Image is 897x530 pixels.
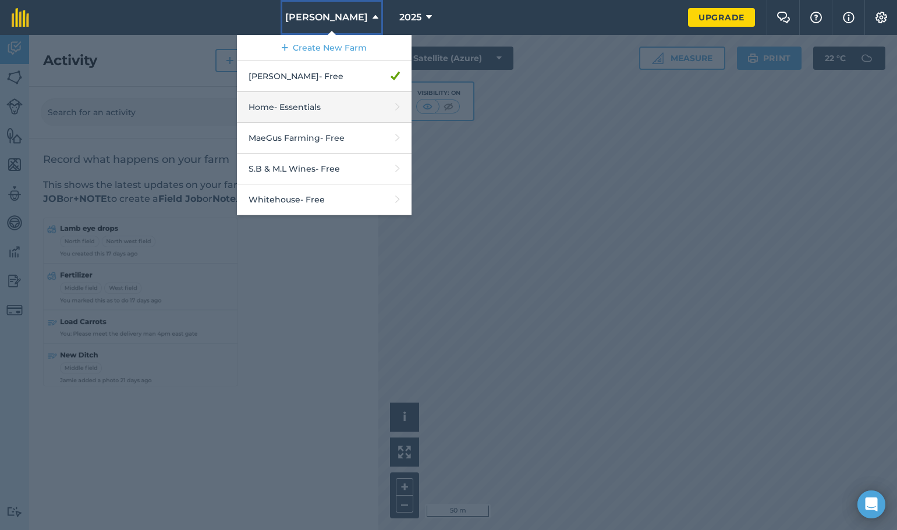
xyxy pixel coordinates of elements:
[237,123,412,154] a: MaeGus Farming- Free
[399,10,421,24] span: 2025
[777,12,790,23] img: Two speech bubbles overlapping with the left bubble in the forefront
[237,35,412,61] a: Create New Farm
[874,12,888,23] img: A cog icon
[12,8,29,27] img: fieldmargin Logo
[237,92,412,123] a: Home- Essentials
[237,61,412,92] a: [PERSON_NAME]- Free
[843,10,855,24] img: svg+xml;base64,PHN2ZyB4bWxucz0iaHR0cDovL3d3dy53My5vcmcvMjAwMC9zdmciIHdpZHRoPSIxNyIgaGVpZ2h0PSIxNy...
[857,490,885,518] div: Open Intercom Messenger
[809,12,823,23] img: A question mark icon
[237,154,412,184] a: S.B & M.L Wines- Free
[285,10,368,24] span: [PERSON_NAME]
[688,8,755,27] a: Upgrade
[237,184,412,215] a: Whitehouse- Free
